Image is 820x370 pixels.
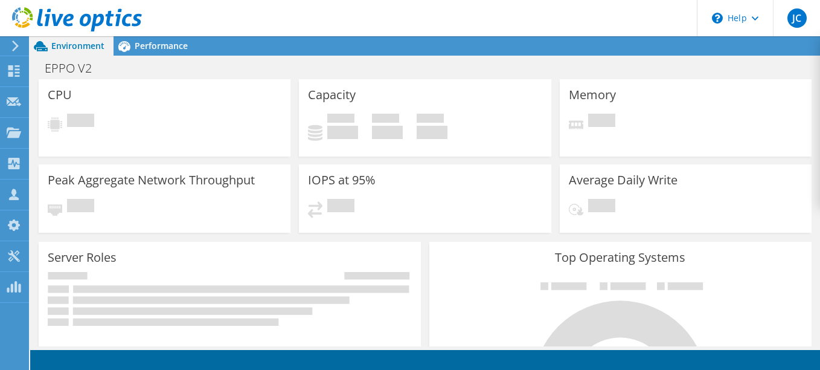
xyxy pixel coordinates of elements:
h3: Top Operating Systems [438,251,802,264]
span: Pending [588,199,615,215]
h3: Server Roles [48,251,117,264]
span: Total [417,114,444,126]
h3: Memory [569,88,616,102]
span: Pending [67,114,94,130]
h1: EPPO V2 [39,62,111,75]
svg: \n [712,13,723,24]
span: Pending [588,114,615,130]
h3: Capacity [308,88,356,102]
span: Performance [135,40,188,51]
h3: CPU [48,88,72,102]
h3: IOPS at 95% [308,174,376,187]
h4: 0 GiB [417,126,447,139]
h4: 0 GiB [327,126,358,139]
span: Pending [327,199,354,215]
span: Used [327,114,354,126]
span: Environment [51,40,104,51]
h3: Average Daily Write [569,174,677,187]
span: Free [372,114,399,126]
h4: 0 GiB [372,126,403,139]
h3: Peak Aggregate Network Throughput [48,174,255,187]
span: JC [787,8,807,28]
span: Pending [67,199,94,215]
